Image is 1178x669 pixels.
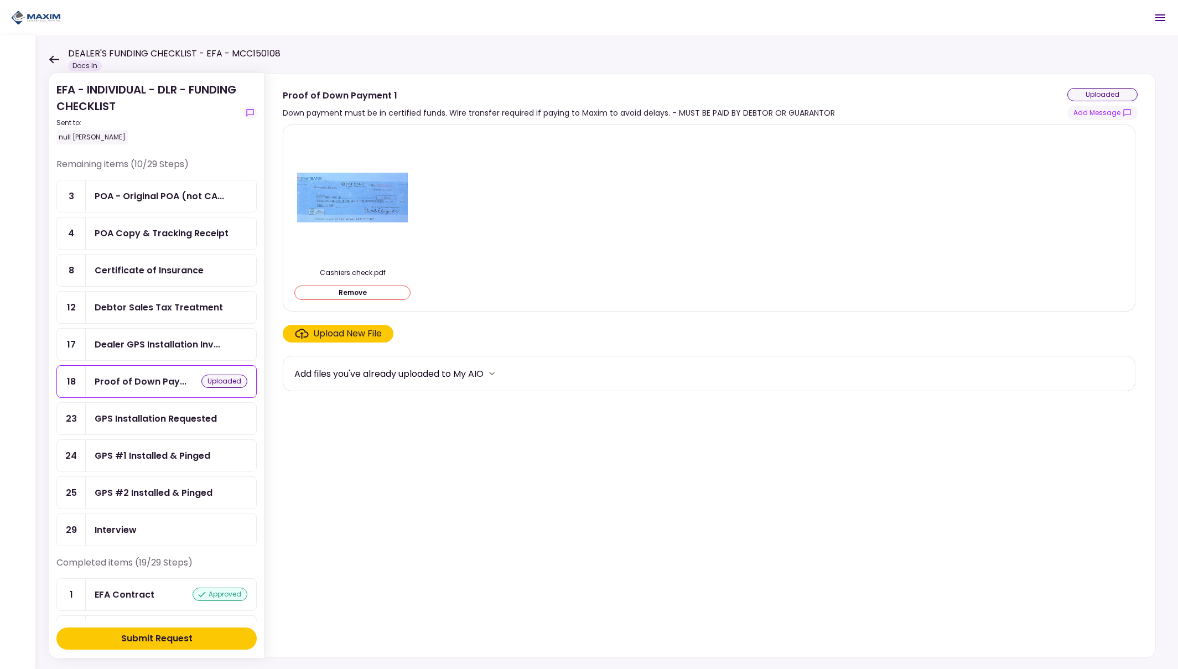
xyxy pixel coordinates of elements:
a: 23GPS Installation Requested [56,402,257,435]
div: EFA - INDIVIDUAL - DLR - FUNDING CHECKLIST [56,81,239,144]
div: Sent to: [56,118,239,128]
div: GPS #2 Installed & Pinged [95,486,212,500]
div: 29 [57,514,86,546]
div: Down payment must be in certified funds. Wire transfer required if paying to Maxim to avoid delay... [283,106,835,120]
div: Add files you've already uploaded to My AIO [294,367,484,381]
img: Partner icon [11,9,61,26]
div: 3 [57,180,86,212]
a: 3POA - Original POA (not CA or GA) (Received in house) [56,180,257,212]
div: 23 [57,403,86,434]
div: POA Copy & Tracking Receipt [95,226,229,240]
div: uploaded [201,375,247,388]
a: 2Voided Checksubmitted [56,615,257,648]
div: Dealer GPS Installation Invoice [95,338,220,351]
div: Submit Request [121,632,193,645]
div: Proof of Down Payment 1Down payment must be in certified funds. Wire transfer required if paying ... [264,73,1156,658]
div: Cashiers check.pdf [294,268,411,278]
a: 1EFA Contractapproved [56,578,257,611]
div: 2 [57,616,86,647]
button: show-messages [243,106,257,120]
h1: DEALER'S FUNDING CHECKLIST - EFA - MCC150108 [68,47,281,60]
div: 25 [57,477,86,509]
div: 1 [57,579,86,610]
span: Click here to upload the required document [283,325,393,343]
div: Remaining items (10/29 Steps) [56,158,257,180]
div: uploaded [1067,88,1138,101]
div: 18 [57,366,86,397]
button: Submit Request [56,627,257,650]
a: 25GPS #2 Installed & Pinged [56,476,257,509]
a: 8Certificate of Insurance [56,254,257,287]
div: GPS Installation Requested [95,412,217,426]
div: Upload New File [313,327,382,340]
a: 18Proof of Down Payment 1uploaded [56,365,257,398]
div: null [PERSON_NAME] [56,130,128,144]
a: 4POA Copy & Tracking Receipt [56,217,257,250]
div: Certificate of Insurance [95,263,204,277]
div: 17 [57,329,86,360]
div: Docs In [68,60,102,71]
a: 12Debtor Sales Tax Treatment [56,291,257,324]
a: 17Dealer GPS Installation Invoice [56,328,257,361]
div: Interview [95,523,137,537]
button: Open menu [1147,4,1174,31]
div: 24 [57,440,86,471]
div: 8 [57,255,86,286]
div: Completed items (19/29 Steps) [56,556,257,578]
div: Debtor Sales Tax Treatment [95,300,223,314]
a: 24GPS #1 Installed & Pinged [56,439,257,472]
div: GPS #1 Installed & Pinged [95,449,210,463]
div: EFA Contract [95,588,154,601]
div: Proof of Down Payment 1 [283,89,835,102]
a: 29Interview [56,514,257,546]
div: 4 [57,217,86,249]
button: more [484,365,500,382]
button: Remove [294,286,411,300]
div: approved [193,588,247,601]
div: Proof of Down Payment 1 [95,375,186,388]
div: POA - Original POA (not CA or GA) (Received in house) [95,189,224,203]
div: 12 [57,292,86,323]
button: show-messages [1067,106,1138,120]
